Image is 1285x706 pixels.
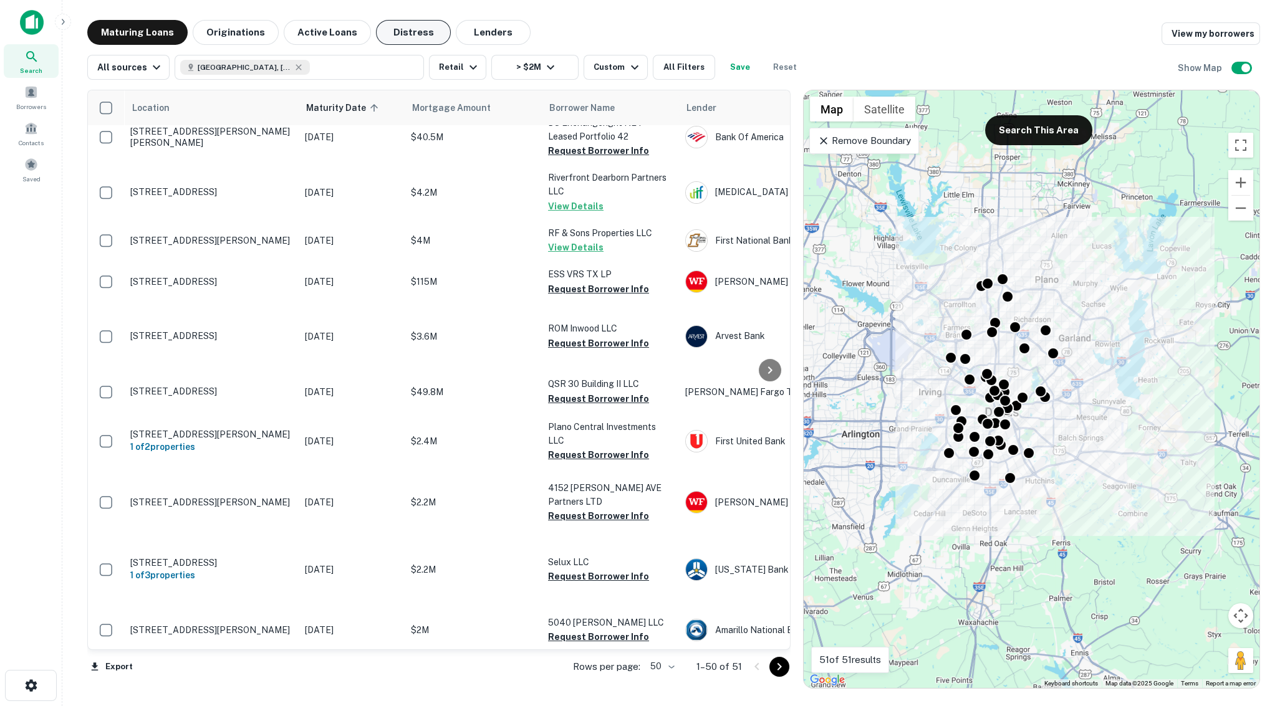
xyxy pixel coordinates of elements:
[1228,196,1253,221] button: Zoom out
[548,143,649,158] button: Request Borrower Info
[130,386,292,397] p: [STREET_ADDRESS]
[130,330,292,341] p: [STREET_ADDRESS]
[193,20,279,45] button: Originations
[584,55,647,80] button: Custom
[548,116,673,143] p: DS Exchangeright NET Leased Portfolio 42
[548,240,604,255] button: View Details
[305,623,398,637] p: [DATE]
[548,226,673,240] p: RF & Sons Properties LLC
[765,55,805,80] button: Reset
[456,20,531,45] button: Lenders
[573,659,640,674] p: Rows per page:
[411,275,536,289] p: $115M
[411,130,536,144] p: $40.5M
[175,55,424,80] button: [GEOGRAPHIC_DATA], [GEOGRAPHIC_DATA], [GEOGRAPHIC_DATA]
[305,130,398,144] p: [DATE]
[1178,61,1224,75] h6: Show Map
[685,558,872,581] div: [US_STATE] Bank And Trust
[686,492,707,513] img: picture
[376,20,451,45] button: Distress
[810,97,854,122] button: Show street map
[305,563,398,576] p: [DATE]
[87,20,188,45] button: Maturing Loans
[306,100,382,115] span: Maturity Date
[548,199,604,214] button: View Details
[685,325,872,348] div: Arvest Bank
[819,652,881,667] p: 51 of 51 results
[411,563,536,576] p: $2.2M
[807,672,848,688] img: Google
[1162,22,1260,45] a: View my borrowers
[411,234,536,247] p: $4M
[548,267,673,281] p: ESS VRS TX LP
[429,55,486,80] button: Retail
[548,616,673,629] p: 5040 [PERSON_NAME] LLC
[548,481,673,508] p: 4152 [PERSON_NAME] AVE Partners LTD
[720,55,760,80] button: Save your search to get updates of matches that match your search criteria.
[130,568,292,582] h6: 1 of 3 properties
[1228,170,1253,195] button: Zoom in
[854,97,915,122] button: Show satellite imagery
[4,44,59,78] a: Search
[1105,680,1173,687] span: Map data ©2025 Google
[686,126,707,148] img: picture
[124,90,299,125] th: Location
[548,629,649,644] button: Request Borrower Info
[198,62,291,73] span: [GEOGRAPHIC_DATA], [GEOGRAPHIC_DATA], [GEOGRAPHIC_DATA]
[548,377,673,391] p: QSR 30 Building II LLC
[1223,606,1285,666] iframe: Chat Widget
[548,555,673,569] p: Selux LLC
[1228,603,1253,628] button: Map camera controls
[411,495,536,509] p: $2.2M
[807,672,848,688] a: Open this area in Google Maps (opens a new window)
[130,557,292,568] p: [STREET_ADDRESS]
[804,90,1259,688] div: 0 0
[685,619,872,641] div: Amarillo National Bank
[1044,679,1098,688] button: Keyboard shortcuts
[284,20,371,45] button: Active Loans
[130,126,292,148] p: [STREET_ADDRESS][PERSON_NAME][PERSON_NAME]
[305,434,398,448] p: [DATE]
[305,234,398,247] p: [DATE]
[130,497,292,508] p: [STREET_ADDRESS][PERSON_NAME]
[542,90,679,125] th: Borrower Name
[548,282,649,297] button: Request Borrower Info
[686,431,707,452] img: picture
[305,275,398,289] p: [DATE]
[19,138,44,148] span: Contacts
[16,102,46,112] span: Borrowers
[305,330,398,343] p: [DATE]
[685,126,872,148] div: Bank Of America
[985,115,1092,145] button: Search This Area
[4,80,59,114] a: Borrowers
[130,624,292,636] p: [STREET_ADDRESS][PERSON_NAME]
[87,657,136,676] button: Export
[548,420,673,447] p: Plano Central Investments LLC
[686,559,707,580] img: picture
[696,659,742,674] p: 1–50 of 51
[130,429,292,440] p: [STREET_ADDRESS][PERSON_NAME]
[548,508,649,523] button: Request Borrower Info
[686,271,707,292] img: picture
[817,133,910,148] p: Remove Boundary
[686,619,707,641] img: picture
[305,385,398,399] p: [DATE]
[686,100,716,115] span: Lender
[548,447,649,462] button: Request Borrower Info
[405,90,542,125] th: Mortgage Amount
[305,495,398,509] p: [DATE]
[4,117,59,150] a: Contacts
[548,171,673,198] p: Riverfront Dearborn Partners LLC
[411,434,536,448] p: $2.4M
[645,657,676,675] div: 50
[411,623,536,637] p: $2M
[686,230,707,251] img: picture
[132,100,170,115] span: Location
[549,100,615,115] span: Borrower Name
[1206,680,1256,687] a: Report a map error
[4,153,59,186] a: Saved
